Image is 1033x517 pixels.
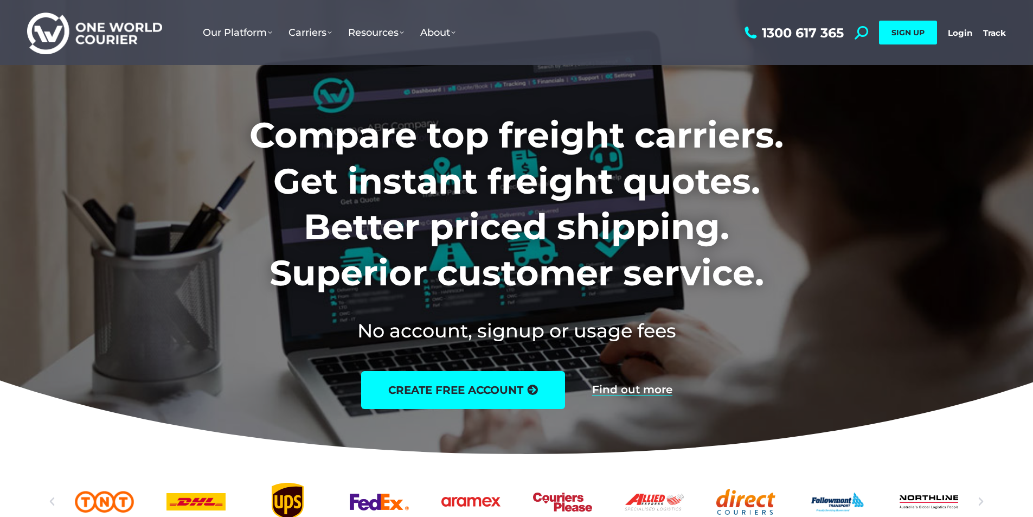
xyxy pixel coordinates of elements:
a: Find out more [592,384,672,396]
span: About [420,27,455,39]
h2: No account, signup or usage fees [178,317,855,344]
h1: Compare top freight carriers. Get instant freight quotes. Better priced shipping. Superior custom... [178,112,855,296]
span: Carriers [288,27,332,39]
a: SIGN UP [879,21,937,44]
a: 1300 617 365 [742,26,844,40]
a: Our Platform [195,16,280,49]
a: create free account [361,371,565,409]
img: One World Courier [27,11,162,55]
span: SIGN UP [891,28,925,37]
span: Our Platform [203,27,272,39]
a: Login [948,28,972,38]
a: Carriers [280,16,340,49]
a: About [412,16,464,49]
a: Resources [340,16,412,49]
a: Track [983,28,1006,38]
span: Resources [348,27,404,39]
